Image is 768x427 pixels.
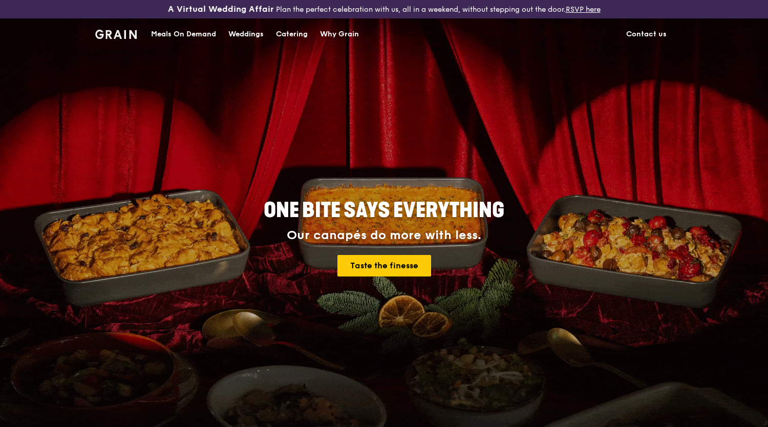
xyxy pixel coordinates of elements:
[620,19,673,50] a: Contact us
[320,19,359,50] div: Why Grain
[276,19,308,50] div: Catering
[151,19,216,50] div: Meals On Demand
[314,19,365,50] a: Why Grain
[200,228,568,243] div: Our canapés do more with less.
[95,18,137,49] a: GrainGrain
[168,4,274,14] h3: A Virtual Wedding Affair
[337,255,431,276] a: Taste the finesse
[566,5,601,14] a: RSVP here
[95,30,137,39] img: Grain
[228,19,264,50] div: Weddings
[222,19,270,50] a: Weddings
[264,198,504,223] span: ONE BITE SAYS EVERYTHING
[128,4,640,14] div: Plan the perfect celebration with us, all in a weekend, without stepping out the door.
[270,19,314,50] a: Catering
